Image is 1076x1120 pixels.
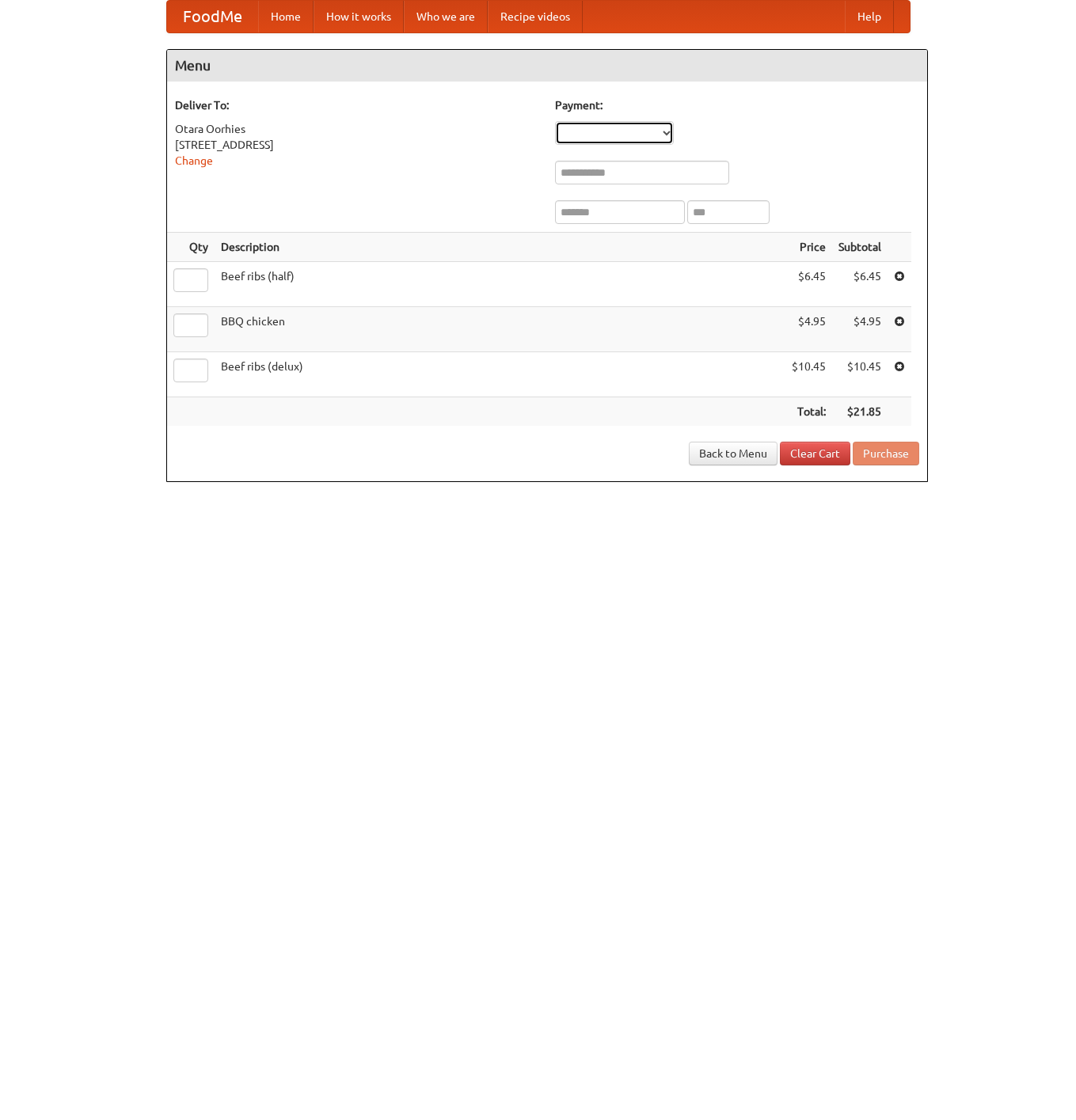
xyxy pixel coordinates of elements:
a: Clear Cart [780,442,850,465]
td: BBQ chicken [215,307,785,352]
a: Recipe videos [488,1,583,32]
h5: Deliver To: [175,97,539,113]
th: $21.85 [832,397,888,427]
a: FoodMe [167,1,258,32]
td: $10.45 [832,352,888,397]
th: Qty [167,233,215,262]
th: Price [785,233,832,262]
div: [STREET_ADDRESS] [175,137,539,153]
div: Otara Oorhies [175,121,539,137]
td: $6.45 [832,262,888,307]
td: $6.45 [785,262,832,307]
a: Who we are [404,1,488,32]
th: Subtotal [832,233,888,262]
td: $4.95 [832,307,888,352]
a: How it works [314,1,404,32]
h4: Menu [167,50,927,82]
td: Beef ribs (half) [215,262,785,307]
td: Beef ribs (delux) [215,352,785,397]
h5: Payment: [555,97,919,113]
a: Back to Menu [689,442,778,465]
a: Change [175,154,213,167]
td: $10.45 [785,352,832,397]
button: Purchase [853,442,919,465]
th: Total: [785,397,832,427]
th: Description [215,233,785,262]
a: Home [258,1,314,32]
a: Help [845,1,894,32]
td: $4.95 [785,307,832,352]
